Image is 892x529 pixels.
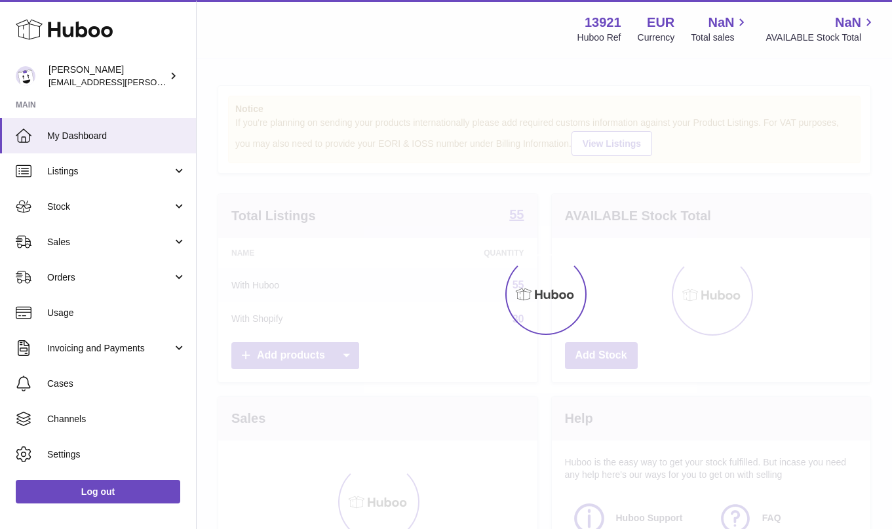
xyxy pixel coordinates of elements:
span: [EMAIL_ADDRESS][PERSON_NAME][DOMAIN_NAME] [48,77,263,87]
span: AVAILABLE Stock Total [766,31,876,44]
span: My Dashboard [47,130,186,142]
span: NaN [835,14,861,31]
strong: 13921 [585,14,621,31]
span: Channels [47,413,186,425]
span: Invoicing and Payments [47,342,172,355]
a: NaN Total sales [691,14,749,44]
span: Total sales [691,31,749,44]
div: Currency [638,31,675,44]
span: NaN [708,14,734,31]
img: europe@orea.uk [16,66,35,86]
span: Usage [47,307,186,319]
div: [PERSON_NAME] [48,64,166,88]
span: Orders [47,271,172,284]
span: Settings [47,448,186,461]
span: Sales [47,236,172,248]
div: Huboo Ref [577,31,621,44]
a: Log out [16,480,180,503]
strong: EUR [647,14,674,31]
span: Listings [47,165,172,178]
span: Cases [47,378,186,390]
a: NaN AVAILABLE Stock Total [766,14,876,44]
span: Stock [47,201,172,213]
